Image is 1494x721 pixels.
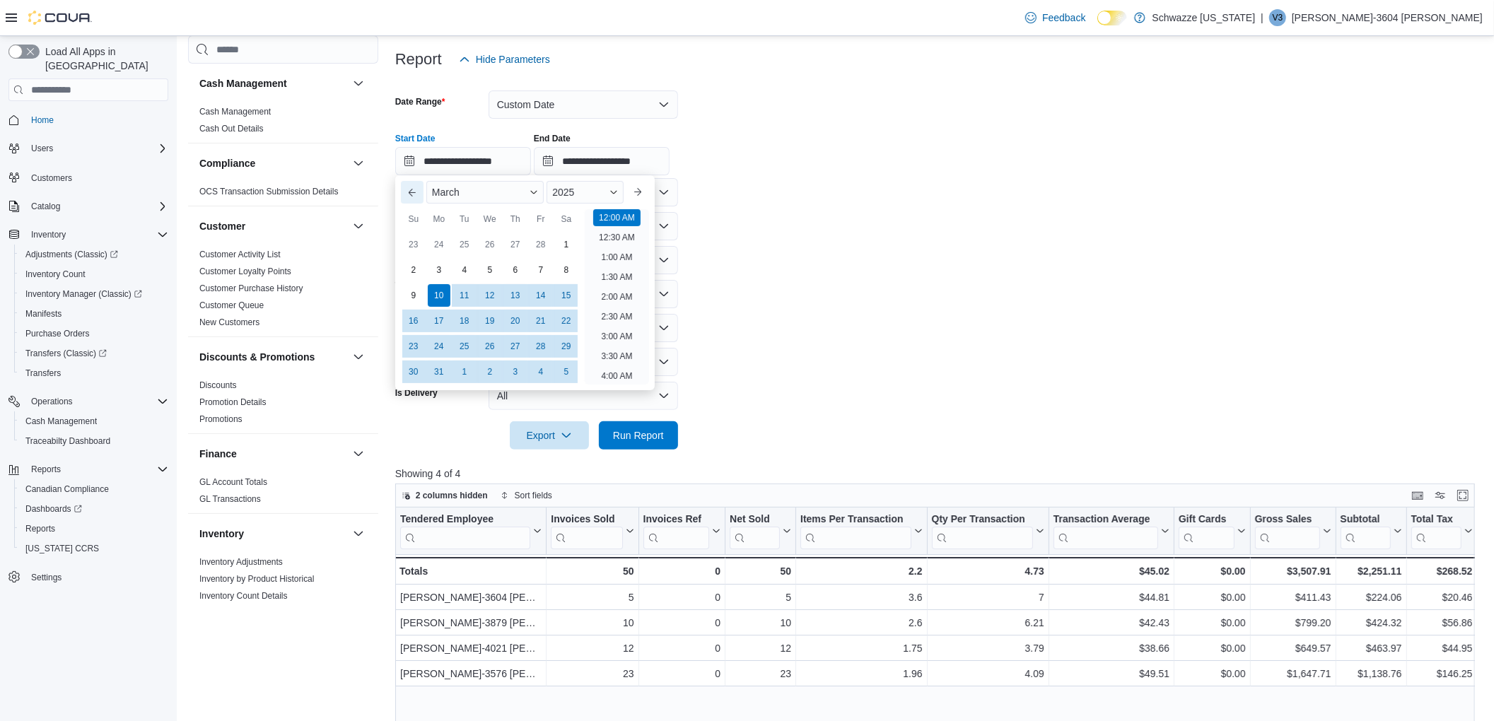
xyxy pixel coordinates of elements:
[402,360,425,383] div: day-30
[428,284,450,307] div: day-10
[1292,9,1483,26] p: [PERSON_NAME]-3604 [PERSON_NAME]
[20,540,105,557] a: [US_STATE] CCRS
[25,308,62,320] span: Manifests
[199,124,264,134] a: Cash Out Details
[350,155,367,172] button: Compliance
[350,525,367,542] button: Inventory
[800,563,923,580] div: 2.2
[595,249,638,266] li: 1:00 AM
[504,335,527,358] div: day-27
[402,259,425,281] div: day-2
[489,90,678,119] button: Custom Date
[416,490,488,501] span: 2 columns hidden
[3,392,174,411] button: Operations
[25,249,118,260] span: Adjustments (Classic)
[199,350,315,364] h3: Discounts & Promotions
[25,568,168,586] span: Settings
[8,104,168,624] nav: Complex example
[20,345,168,362] span: Transfers (Classic)
[25,523,55,534] span: Reports
[479,310,501,332] div: day-19
[199,156,347,170] button: Compliance
[453,233,476,256] div: day-25
[1254,513,1319,549] div: Gross Sales
[395,147,531,175] input: Press the down key to enter a popover containing a calendar. Press the escape key to close the po...
[31,201,60,212] span: Catalog
[1340,563,1401,580] div: $2,251.11
[25,348,107,359] span: Transfers (Classic)
[432,187,460,198] span: March
[504,310,527,332] div: day-20
[20,481,168,498] span: Canadian Compliance
[1411,513,1472,549] button: Total Tax
[643,563,720,580] div: 0
[20,266,91,283] a: Inventory Count
[551,513,622,549] div: Invoices Sold
[25,503,82,515] span: Dashboards
[658,187,670,198] button: Open list of options
[1340,513,1390,527] div: Subtotal
[428,208,450,230] div: Mo
[400,513,542,549] button: Tendered Employee
[453,259,476,281] div: day-4
[25,328,90,339] span: Purchase Orders
[395,51,442,68] h3: Report
[25,140,168,157] span: Users
[31,143,53,154] span: Users
[476,52,550,66] span: Hide Parameters
[14,431,174,451] button: Traceabilty Dashboard
[199,380,237,390] a: Discounts
[3,167,174,187] button: Customers
[14,284,174,304] a: Inventory Manager (Classic)
[595,269,638,286] li: 1:30 AM
[402,233,425,256] div: day-23
[25,483,109,495] span: Canadian Compliance
[800,513,923,549] button: Items Per Transaction
[14,245,174,264] a: Adjustments (Classic)
[20,246,168,263] span: Adjustments (Classic)
[1261,9,1264,26] p: |
[400,513,530,527] div: Tendered Employee
[534,133,571,144] label: End Date
[402,208,425,230] div: Su
[1411,563,1472,580] div: $268.52
[199,250,281,259] a: Customer Activity List
[31,115,54,126] span: Home
[25,226,71,243] button: Inventory
[199,527,347,541] button: Inventory
[188,377,378,433] div: Discounts & Promotions
[31,229,66,240] span: Inventory
[25,435,110,447] span: Traceabilty Dashboard
[31,464,61,475] span: Reports
[453,45,556,74] button: Hide Parameters
[199,591,288,601] a: Inventory Count Details
[20,365,168,382] span: Transfers
[199,397,267,407] a: Promotion Details
[1042,11,1085,25] span: Feedback
[3,139,174,158] button: Users
[658,288,670,300] button: Open list of options
[20,520,168,537] span: Reports
[555,335,578,358] div: day-29
[495,487,558,504] button: Sort fields
[3,459,174,479] button: Reports
[1273,9,1283,26] span: V3
[188,474,378,513] div: Finance
[14,539,174,558] button: [US_STATE] CCRS
[599,421,678,450] button: Run Report
[1179,589,1246,606] div: $0.00
[20,413,168,430] span: Cash Management
[199,300,264,311] span: Customer Queue
[199,266,291,277] span: Customer Loyalty Points
[1340,513,1390,549] div: Subtotal
[395,96,445,107] label: Date Range
[25,461,168,478] span: Reports
[25,368,61,379] span: Transfers
[555,259,578,281] div: day-8
[1409,487,1426,504] button: Keyboard shortcuts
[199,283,303,293] a: Customer Purchase History
[534,147,670,175] input: Press the down key to open a popover containing a calendar.
[199,219,347,233] button: Customer
[396,487,494,504] button: 2 columns hidden
[1269,9,1286,26] div: Vincent-3604 Valencia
